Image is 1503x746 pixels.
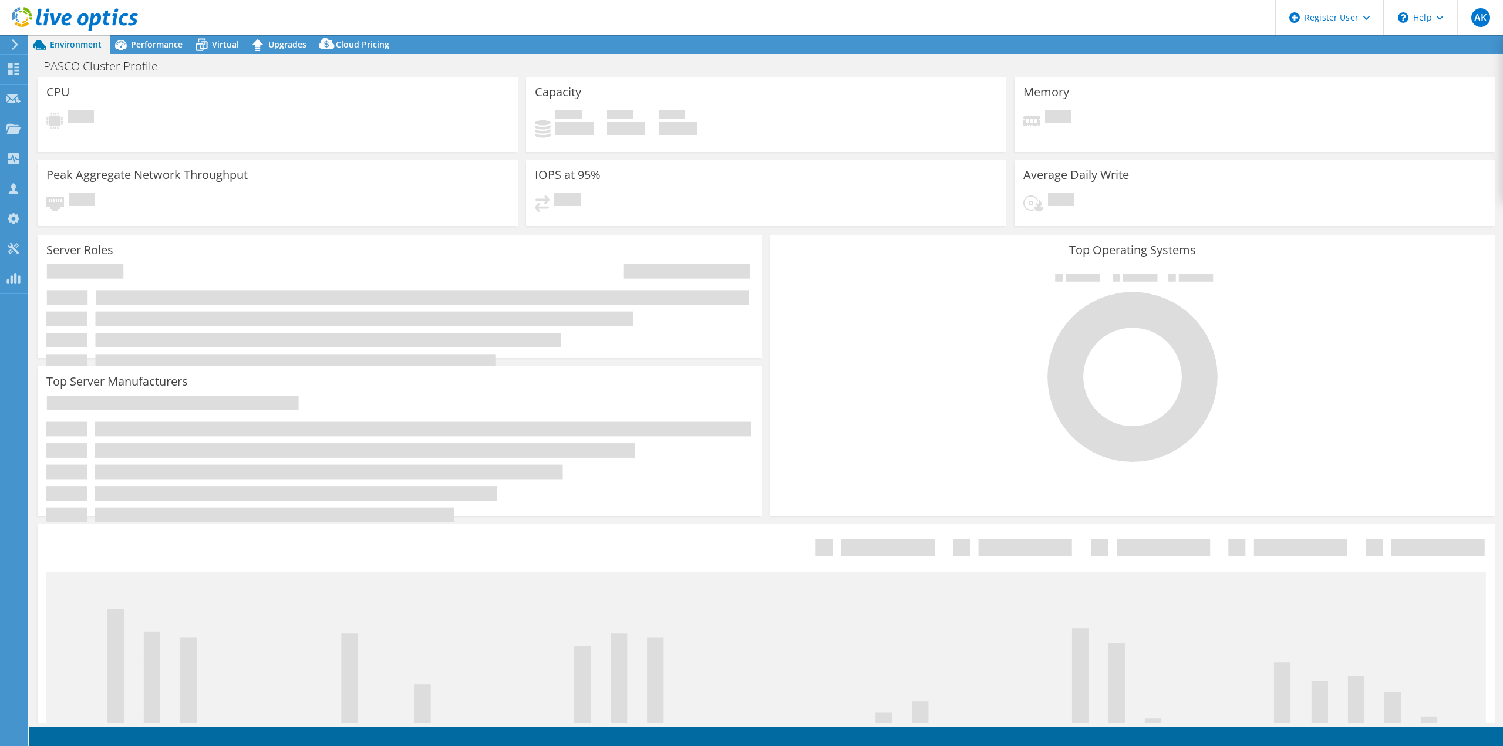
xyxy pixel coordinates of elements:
span: Performance [131,39,183,50]
span: Pending [554,193,581,209]
h3: Peak Aggregate Network Throughput [46,168,248,181]
h3: Capacity [535,86,581,99]
h4: 0 GiB [607,122,645,135]
span: Pending [69,193,95,209]
h4: 0 GiB [659,122,697,135]
h3: Top Server Manufacturers [46,375,188,388]
span: Total [659,110,685,122]
span: AK [1471,8,1490,27]
span: Pending [1048,193,1074,209]
span: Environment [50,39,102,50]
h3: IOPS at 95% [535,168,601,181]
span: Pending [68,110,94,126]
h3: Memory [1023,86,1069,99]
span: Free [607,110,633,122]
span: Used [555,110,582,122]
h3: CPU [46,86,70,99]
span: Virtual [212,39,239,50]
h4: 0 GiB [555,122,594,135]
span: Cloud Pricing [336,39,389,50]
svg: \n [1398,12,1408,23]
h3: Top Operating Systems [779,244,1486,256]
span: Upgrades [268,39,306,50]
h3: Server Roles [46,244,113,256]
span: Pending [1045,110,1071,126]
h3: Average Daily Write [1023,168,1129,181]
h1: PASCO Cluster Profile [38,60,176,73]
